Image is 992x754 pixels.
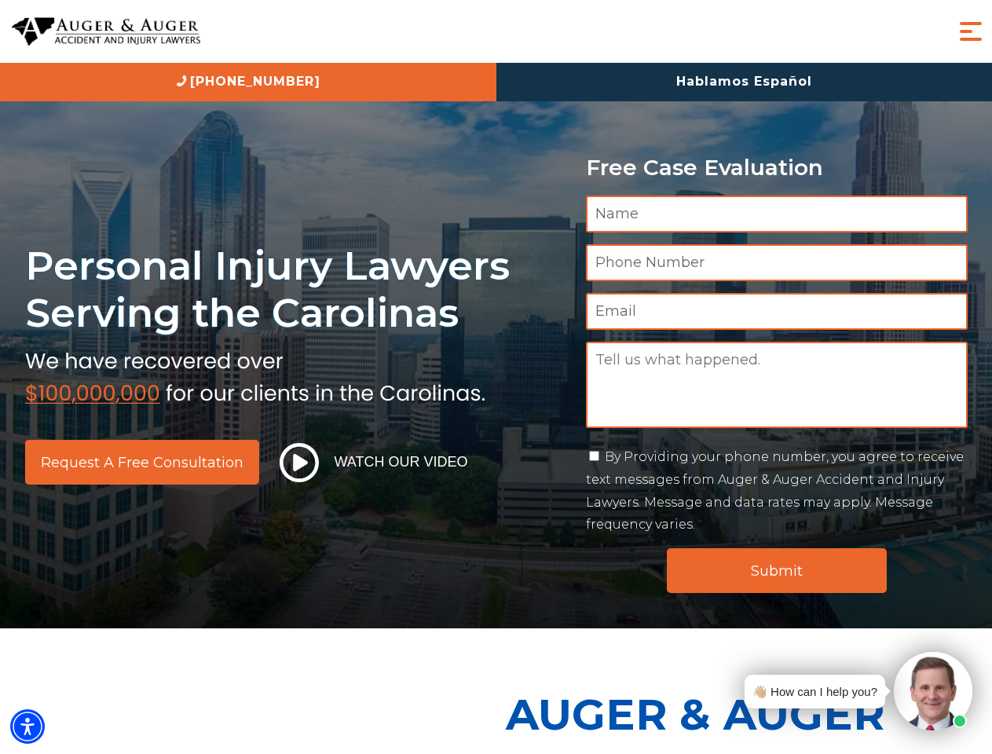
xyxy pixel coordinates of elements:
[894,652,972,730] img: Intaker widget Avatar
[955,16,987,47] button: Menu
[25,242,567,337] h1: Personal Injury Lawyers Serving the Carolinas
[752,681,877,702] div: 👋🏼 How can I help you?
[586,449,964,532] label: By Providing your phone number, you agree to receive text messages from Auger & Auger Accident an...
[586,293,968,330] input: Email
[41,456,243,470] span: Request a Free Consultation
[25,345,485,404] img: sub text
[25,440,259,485] a: Request a Free Consultation
[506,675,983,753] p: Auger & Auger
[586,196,968,232] input: Name
[667,548,887,593] input: Submit
[586,244,968,281] input: Phone Number
[586,156,968,180] p: Free Case Evaluation
[12,17,200,46] img: Auger & Auger Accident and Injury Lawyers Logo
[10,709,45,744] div: Accessibility Menu
[275,442,473,483] button: Watch Our Video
